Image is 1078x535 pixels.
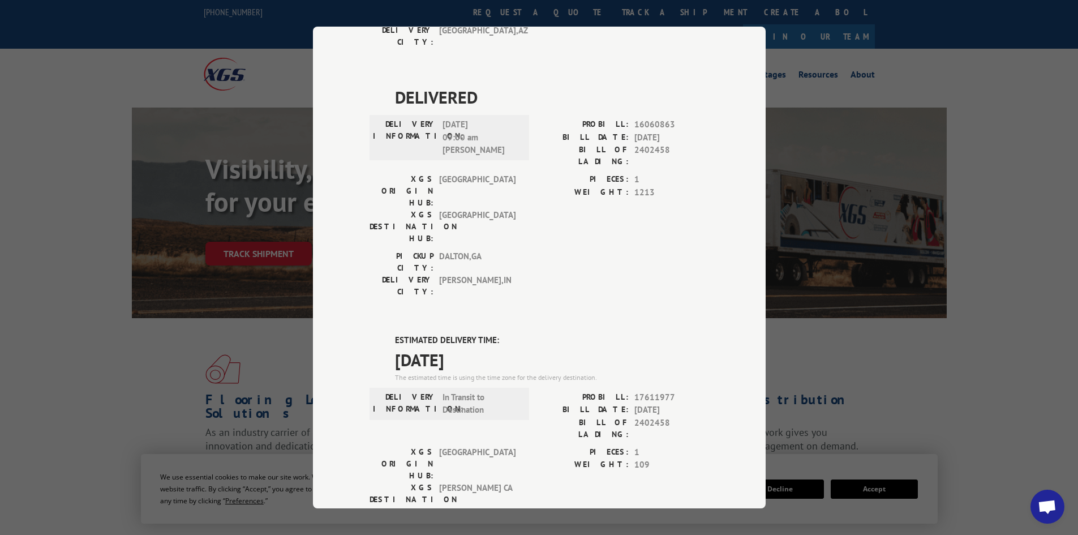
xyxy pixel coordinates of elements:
span: 2402458 [634,417,709,440]
label: BILL DATE: [539,404,629,417]
span: 16060863 [634,118,709,131]
span: [PERSON_NAME] , IN [439,274,516,298]
span: 1 [634,173,709,186]
label: XGS ORIGIN HUB: [370,446,433,482]
label: PIECES: [539,173,629,186]
label: BILL OF LADING: [539,417,629,440]
span: 17611977 [634,391,709,404]
span: [DATE] [634,131,709,144]
span: [GEOGRAPHIC_DATA] [439,446,516,482]
div: Open chat [1030,490,1064,524]
label: XGS DESTINATION HUB: [370,209,433,245]
span: [GEOGRAPHIC_DATA] , AZ [439,24,516,48]
label: XGS ORIGIN HUB: [370,173,433,209]
label: BILL OF LADING: [539,144,629,168]
span: 109 [634,459,709,472]
span: DALTON , GA [439,250,516,274]
span: [DATE] [634,404,709,417]
span: 2402458 [634,144,709,168]
label: PIECES: [539,446,629,459]
span: [GEOGRAPHIC_DATA] [439,209,516,245]
span: 1213 [634,186,709,199]
span: [PERSON_NAME] CA [439,482,516,517]
span: [GEOGRAPHIC_DATA] [439,173,516,209]
label: DELIVERY INFORMATION: [373,118,437,157]
label: BILL DATE: [539,131,629,144]
label: ESTIMATED DELIVERY TIME: [395,334,709,347]
span: [DATE] [395,347,709,373]
label: DELIVERY CITY: [370,274,433,298]
span: 1 [634,446,709,459]
label: DELIVERY CITY: [370,24,433,48]
label: WEIGHT: [539,186,629,199]
span: [DATE] 09:00 am [PERSON_NAME] [443,118,519,157]
label: PROBILL: [539,118,629,131]
label: DELIVERY INFORMATION: [373,391,437,417]
label: PROBILL: [539,391,629,404]
div: The estimated time is using the time zone for the delivery destination. [395,373,709,383]
span: DELIVERED [395,84,709,110]
label: PICKUP CITY: [370,250,433,274]
label: WEIGHT: [539,459,629,472]
span: In Transit to Destination [443,391,519,417]
label: XGS DESTINATION HUB: [370,482,433,517]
